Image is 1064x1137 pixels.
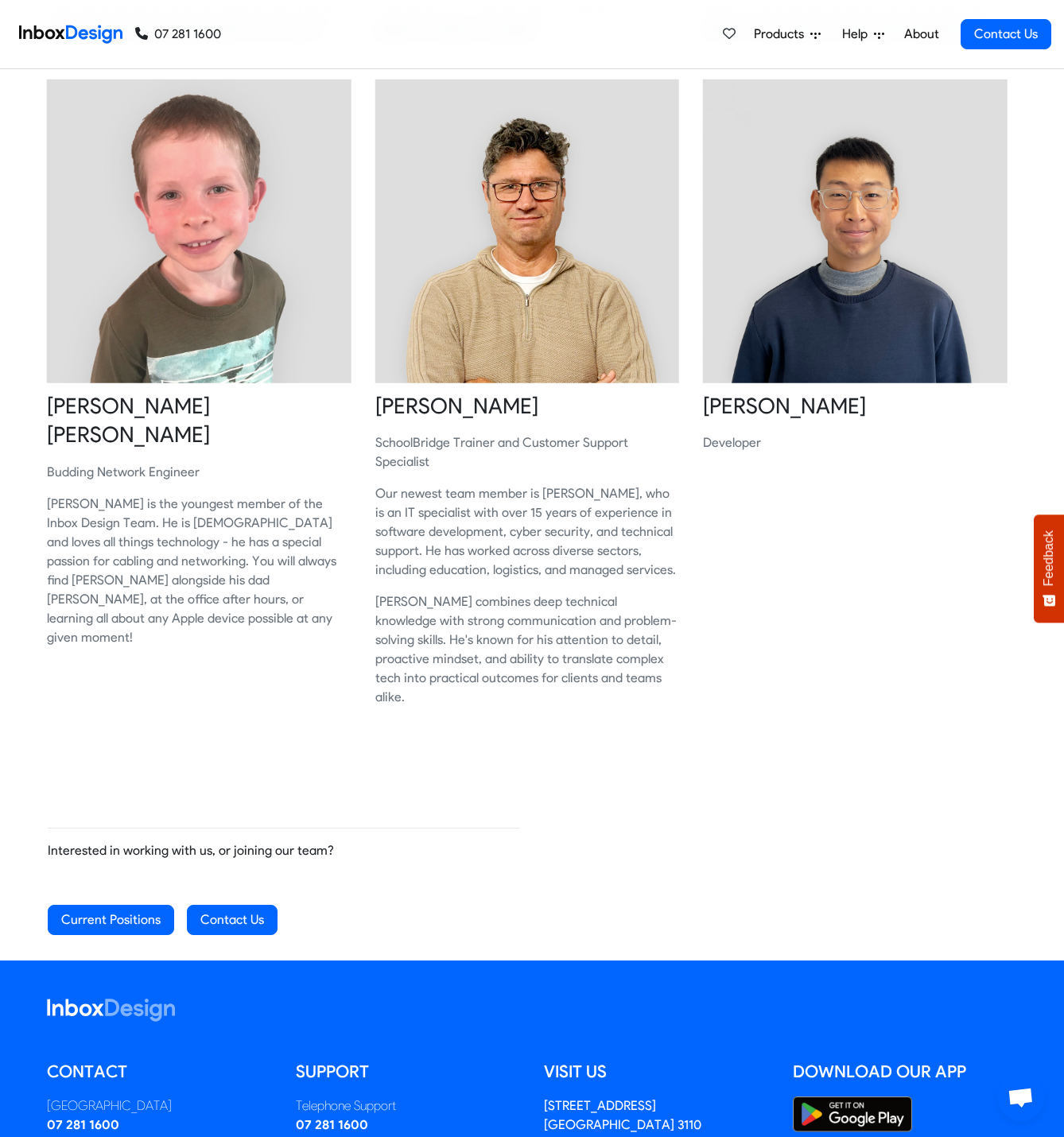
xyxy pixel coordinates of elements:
[48,905,174,935] a: Current Positions
[997,1073,1045,1121] div: Open chat
[47,495,351,647] p: [PERSON_NAME] is the youngest member of the Inbox Design Team. He is [DEMOGRAPHIC_DATA] and loves...
[187,905,278,935] a: Contact Us
[375,433,680,471] p: SchoolBridge Trainer and Customer Support Specialist
[375,80,680,739] a: [PERSON_NAME]SchoolBridge Trainer and Customer Support SpecialistOur newest team member is [PERSO...
[375,592,680,707] p: [PERSON_NAME] combines deep technical knowledge with strong communication and problem-solving ski...
[899,18,943,50] a: About
[703,80,1008,485] a: [PERSON_NAME]Developer
[754,25,810,44] span: Products
[47,80,351,384] img: 2021_09_23_flynn.jpg
[47,1060,272,1084] h5: Contact
[793,1060,1018,1084] h5: Download our App
[748,18,827,50] a: Products
[1034,514,1064,623] button: Feedback - Show survey
[135,25,221,44] a: 07 281 1600
[375,80,680,384] img: 2025_09_19_erinm.jpg
[703,433,1008,452] p: Developer
[703,392,1008,421] heading: [PERSON_NAME]
[47,1096,272,1116] div: [GEOGRAPHIC_DATA]
[793,1096,912,1132] img: Google Play Store
[296,1096,521,1116] div: Telephone Support
[47,392,351,450] heading: [PERSON_NAME] [PERSON_NAME]
[703,80,1008,384] img: 2025_09_30_roger.jpg
[47,80,351,679] a: [PERSON_NAME] [PERSON_NAME]Budding Network Engineer[PERSON_NAME] is the youngest member of the In...
[961,19,1051,49] a: Contact Us
[544,1060,769,1084] h5: Visit us
[47,463,351,482] p: Budding Network Engineer
[296,1060,521,1084] h5: Support
[47,1117,119,1132] a: 07 281 1600
[48,841,519,860] p: Interested in working with us, or joining our team?
[375,392,680,421] heading: [PERSON_NAME]
[296,1117,368,1132] a: 07 281 1600
[47,999,175,1022] img: logo_inboxdesign_white.svg
[836,18,891,50] a: Help
[375,484,680,580] p: Our newest team member is [PERSON_NAME], who is an IT specialist with over 15 years of experience...
[1042,530,1056,586] span: Feedback
[842,25,874,44] span: Help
